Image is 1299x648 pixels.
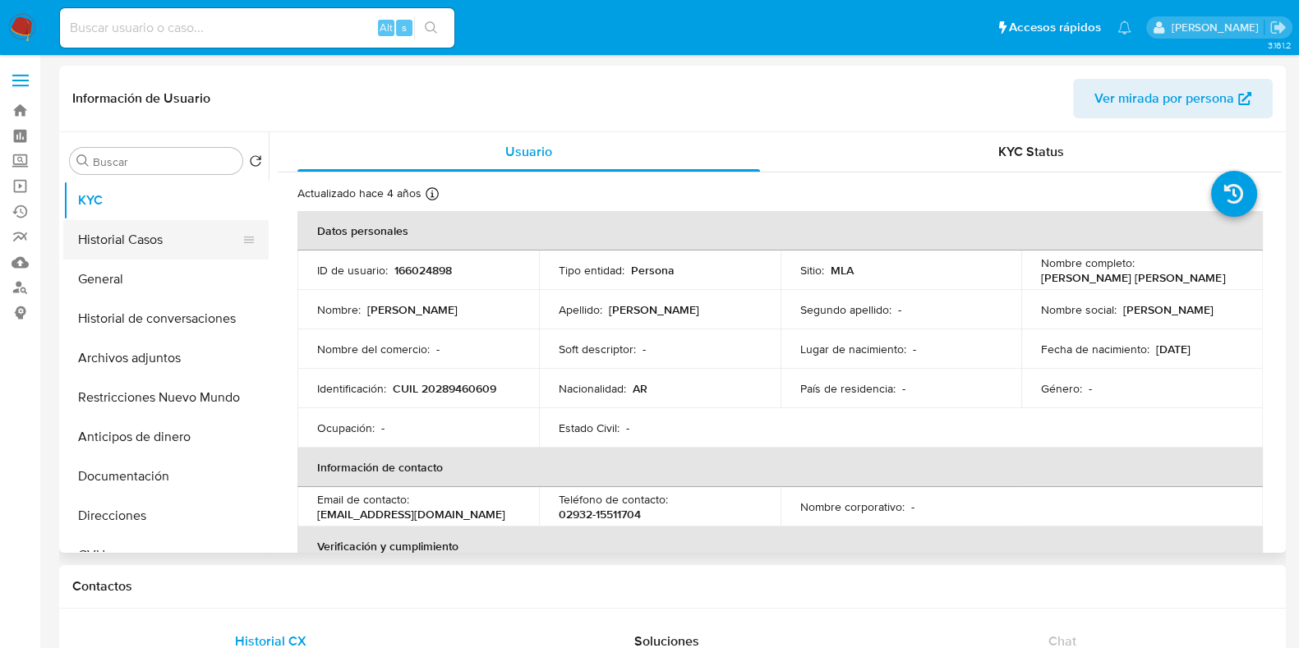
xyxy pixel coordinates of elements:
p: Sitio : [800,263,824,278]
input: Buscar [93,154,236,169]
button: Archivos adjuntos [63,338,269,378]
input: Buscar usuario o caso... [60,17,454,39]
button: search-icon [414,16,448,39]
span: Usuario [505,142,552,161]
p: - [381,421,385,435]
p: - [626,421,629,435]
span: Ver mirada por persona [1094,79,1234,118]
p: Nombre completo : [1041,255,1135,270]
p: Estado Civil : [559,421,620,435]
p: MLA [831,263,854,278]
span: KYC Status [998,142,1064,161]
button: Buscar [76,154,90,168]
p: Apellido : [559,302,602,317]
p: [DATE] [1156,342,1191,356]
p: - [1089,381,1092,396]
p: Nombre : [317,302,361,317]
a: Notificaciones [1117,21,1131,34]
p: - [436,342,440,356]
p: - [902,381,905,396]
p: Nacionalidad : [559,381,626,396]
button: Historial de conversaciones [63,299,269,338]
th: Verificación y cumplimiento [297,526,1263,566]
p: Identificación : [317,381,386,396]
span: Alt [380,20,393,35]
p: Nombre social : [1041,302,1117,317]
p: [PERSON_NAME] [367,302,458,317]
span: s [402,20,407,35]
button: Direcciones [63,496,269,535]
button: General [63,260,269,299]
p: Segundo apellido : [800,302,891,317]
p: - [913,342,916,356]
button: Historial Casos [63,220,256,260]
p: Persona [631,263,675,278]
a: Salir [1269,19,1287,36]
p: Teléfono de contacto : [559,492,668,507]
p: Nombre corporativo : [800,499,905,514]
p: Género : [1041,381,1082,396]
th: Información de contacto [297,448,1263,487]
p: 02932-15511704 [559,507,641,522]
button: Anticipos de dinero [63,417,269,457]
p: [EMAIL_ADDRESS][DOMAIN_NAME] [317,507,505,522]
button: Volver al orden por defecto [249,154,262,172]
p: ID de usuario : [317,263,388,278]
p: Actualizado hace 4 años [297,186,421,201]
p: CUIL 20289460609 [393,381,496,396]
p: País de residencia : [800,381,896,396]
p: Tipo entidad : [559,263,624,278]
h1: Información de Usuario [72,90,210,107]
p: [PERSON_NAME] [1123,302,1214,317]
p: 166024898 [394,263,452,278]
button: Documentación [63,457,269,496]
button: KYC [63,181,269,220]
p: Soft descriptor : [559,342,636,356]
p: Email de contacto : [317,492,409,507]
span: Accesos rápidos [1009,19,1101,36]
button: Ver mirada por persona [1073,79,1273,118]
p: Nombre del comercio : [317,342,430,356]
button: CVU [63,535,269,575]
th: Datos personales [297,211,1263,250]
p: [PERSON_NAME] [609,302,699,317]
p: Fecha de nacimiento : [1041,342,1149,356]
p: - [898,302,901,317]
p: florencia.lera@mercadolibre.com [1171,20,1264,35]
p: Lugar de nacimiento : [800,342,906,356]
h1: Contactos [72,578,1273,595]
p: Ocupación : [317,421,375,435]
p: [PERSON_NAME] [PERSON_NAME] [1041,270,1225,285]
p: - [643,342,646,356]
p: AR [633,381,647,396]
p: - [911,499,914,514]
button: Restricciones Nuevo Mundo [63,378,269,417]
